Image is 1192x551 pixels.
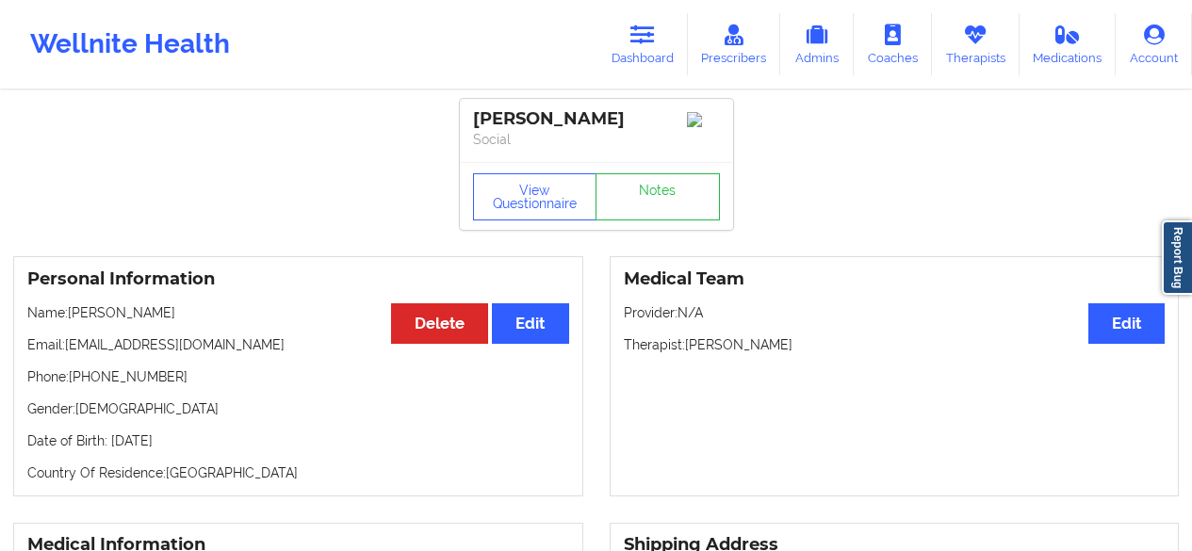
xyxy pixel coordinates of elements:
[1020,13,1117,75] a: Medications
[854,13,932,75] a: Coaches
[27,463,569,482] p: Country Of Residence: [GEOGRAPHIC_DATA]
[596,173,720,220] a: Notes
[624,268,1166,290] h3: Medical Team
[27,335,569,354] p: Email: [EMAIL_ADDRESS][DOMAIN_NAME]
[27,431,569,450] p: Date of Birth: [DATE]
[624,303,1166,322] p: Provider: N/A
[687,112,720,127] img: Image%2Fplaceholer-image.png
[473,173,597,220] button: View Questionnaire
[1116,13,1192,75] a: Account
[1088,303,1165,344] button: Edit
[391,303,488,344] button: Delete
[492,303,568,344] button: Edit
[27,399,569,418] p: Gender: [DEMOGRAPHIC_DATA]
[597,13,688,75] a: Dashboard
[473,108,720,130] div: [PERSON_NAME]
[932,13,1020,75] a: Therapists
[1162,220,1192,295] a: Report Bug
[27,268,569,290] h3: Personal Information
[624,335,1166,354] p: Therapist: [PERSON_NAME]
[780,13,854,75] a: Admins
[473,130,720,149] p: Social
[688,13,781,75] a: Prescribers
[27,367,569,386] p: Phone: [PHONE_NUMBER]
[27,303,569,322] p: Name: [PERSON_NAME]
